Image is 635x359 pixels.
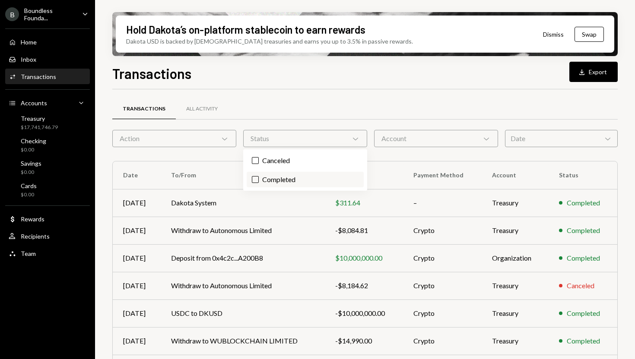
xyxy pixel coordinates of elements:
[567,280,594,291] div: Canceled
[5,135,90,155] a: Checking$0.00
[403,217,482,244] td: Crypto
[161,244,324,272] td: Deposit from 0x4c2c...A200B8
[21,146,46,154] div: $0.00
[21,182,37,189] div: Cards
[532,24,575,44] button: Dismiss
[112,65,191,82] h1: Transactions
[5,7,19,21] div: B
[21,160,41,167] div: Savings
[5,34,90,50] a: Home
[21,233,50,240] div: Recipients
[505,130,618,147] div: Date
[161,161,324,189] th: To/From
[21,99,47,107] div: Accounts
[21,56,36,63] div: Inbox
[482,189,549,217] td: Treasury
[126,22,365,37] div: Hold Dakota’s on-platform stablecoin to earn rewards
[21,73,56,80] div: Transactions
[21,191,37,198] div: $0.00
[335,308,393,318] div: -$10,000,000.00
[112,98,176,120] a: Transactions
[21,38,37,46] div: Home
[21,137,46,145] div: Checking
[252,176,259,183] button: Completed
[21,250,36,257] div: Team
[5,51,90,67] a: Inbox
[243,130,367,147] div: Status
[123,280,150,291] div: [DATE]
[335,225,393,236] div: -$8,084.81
[403,161,482,189] th: Payment Method
[112,130,236,147] div: Action
[126,37,413,46] div: Dakota USD is backed by [DEMOGRAPHIC_DATA] treasuries and earns you up to 3.5% in passive rewards.
[567,225,600,236] div: Completed
[403,189,482,217] td: –
[567,198,600,208] div: Completed
[482,327,549,355] td: Treasury
[5,211,90,227] a: Rewards
[161,299,324,327] td: USDC to DKUSD
[5,157,90,178] a: Savings$0.00
[247,172,364,187] label: Completed
[549,161,617,189] th: Status
[482,272,549,299] td: Treasury
[5,246,90,261] a: Team
[374,130,498,147] div: Account
[335,198,393,208] div: $311.64
[247,153,364,168] label: Canceled
[5,228,90,244] a: Recipients
[567,253,600,263] div: Completed
[123,225,150,236] div: [DATE]
[123,336,150,346] div: [DATE]
[5,69,90,84] a: Transactions
[21,169,41,176] div: $0.00
[113,161,161,189] th: Date
[482,217,549,244] td: Treasury
[482,244,549,272] td: Organization
[403,272,482,299] td: Crypto
[403,244,482,272] td: Crypto
[21,115,58,122] div: Treasury
[161,272,324,299] td: Withdraw to Autonomous Limited
[567,308,600,318] div: Completed
[252,157,259,164] button: Canceled
[123,253,150,263] div: [DATE]
[482,161,549,189] th: Account
[21,124,58,131] div: $17,741,746.79
[575,27,604,42] button: Swap
[567,336,600,346] div: Completed
[186,105,218,113] div: All Activity
[5,112,90,133] a: Treasury$17,741,746.79
[21,215,44,223] div: Rewards
[176,98,228,120] a: All Activity
[5,95,90,110] a: Accounts
[335,336,393,346] div: -$14,990.00
[123,308,150,318] div: [DATE]
[161,189,324,217] td: Dakota System
[569,62,618,82] button: Export
[335,280,393,291] div: -$8,184.62
[161,327,324,355] td: Withdraw to WUBLOCKCHAIN LIMITED
[24,7,75,22] div: Boundless Founda...
[123,198,150,208] div: [DATE]
[335,253,393,263] div: $10,000,000.00
[482,299,549,327] td: Treasury
[161,217,324,244] td: Withdraw to Autonomous Limited
[5,179,90,200] a: Cards$0.00
[403,299,482,327] td: Crypto
[403,327,482,355] td: Crypto
[123,105,165,113] div: Transactions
